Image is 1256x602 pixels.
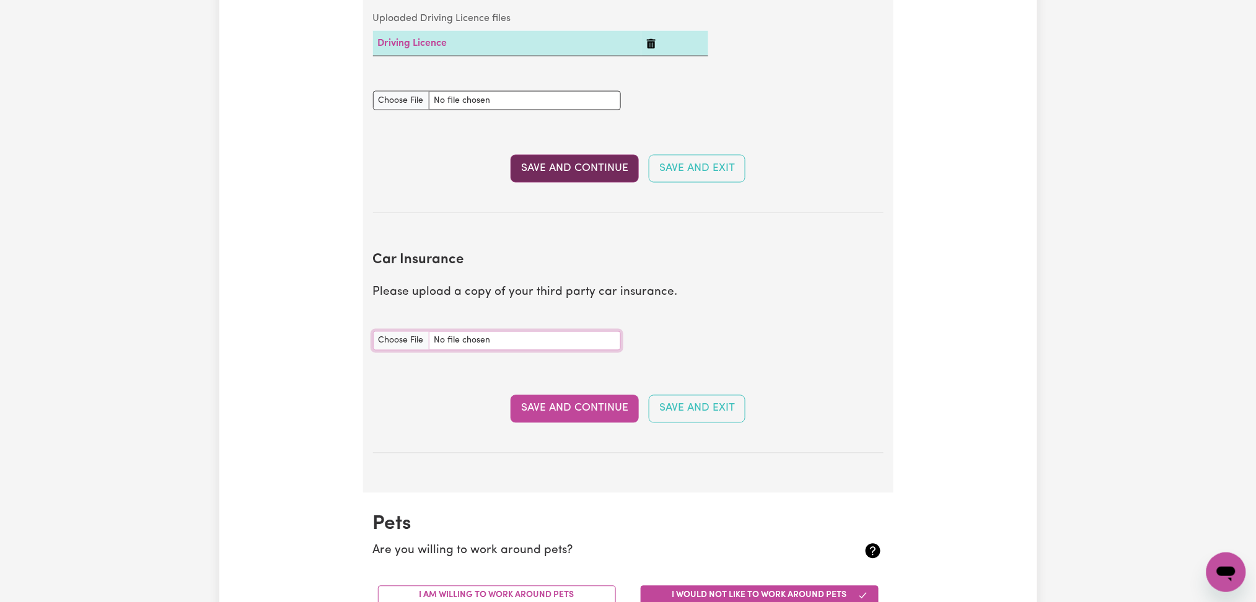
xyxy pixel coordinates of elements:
[373,513,884,536] h2: Pets
[1206,552,1246,592] iframe: Button to launch messaging window
[511,395,639,422] button: Save and Continue
[649,395,745,422] button: Save and Exit
[373,543,799,561] p: Are you willing to work around pets?
[373,6,708,31] caption: Uploaded Driving Licence files
[511,155,639,182] button: Save and Continue
[373,253,884,269] h2: Car Insurance
[378,38,447,48] a: Driving Licence
[649,155,745,182] button: Save and Exit
[646,36,656,51] button: Delete Driving Licence
[373,284,884,302] p: Please upload a copy of your third party car insurance.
